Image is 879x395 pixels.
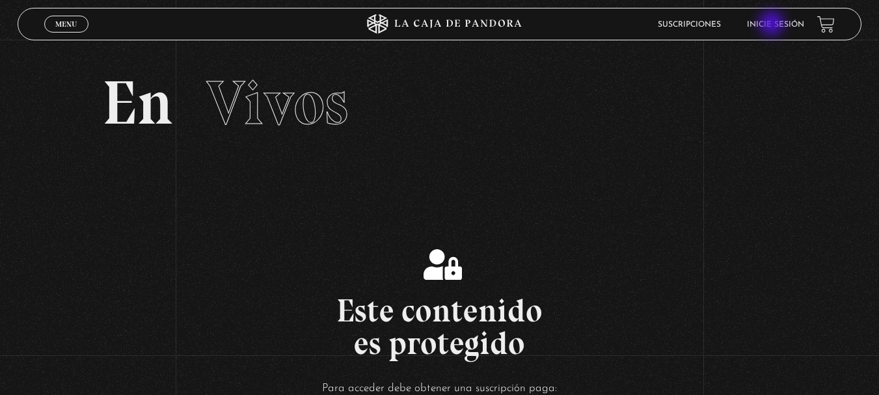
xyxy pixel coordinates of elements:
span: Vivos [206,66,348,140]
span: Menu [55,20,77,28]
a: View your shopping cart [817,16,835,33]
span: Cerrar [51,31,81,40]
a: Inicie sesión [747,21,804,29]
h2: En [102,72,778,134]
a: Suscripciones [658,21,721,29]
